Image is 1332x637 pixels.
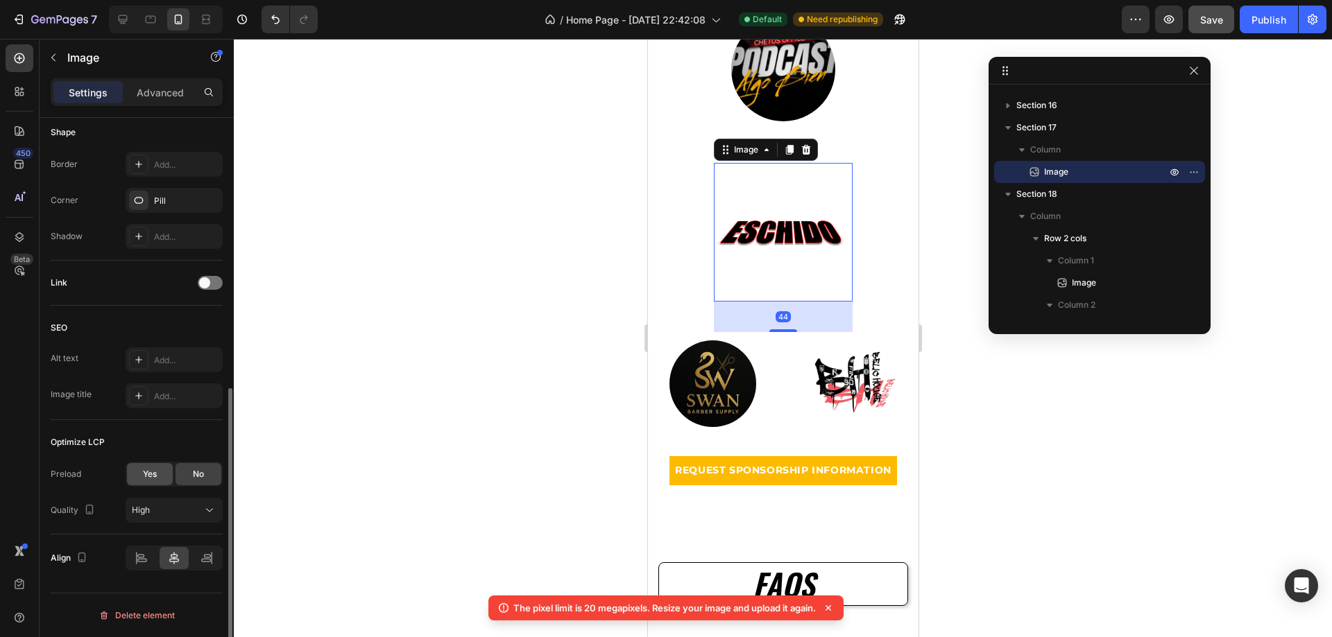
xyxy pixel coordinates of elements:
[1044,165,1068,179] span: Image
[753,13,782,26] span: Default
[99,607,175,624] div: Delete element
[560,12,563,27] span: /
[91,11,97,28] p: 7
[513,601,816,615] p: The pixel limit is 20 megapixels. Resize your image and upload it again.
[126,498,223,523] button: High
[1188,6,1234,33] button: Save
[51,194,78,207] div: Corner
[154,354,219,367] div: Add...
[27,423,244,440] p: REQUEST SPONSORSHIP INFORMATION
[1058,298,1095,312] span: Column 2
[51,230,83,243] div: Shadow
[51,436,105,448] div: Optimize LCP
[69,85,108,100] p: Settings
[1285,569,1318,602] div: Open Intercom Messenger
[51,501,98,520] div: Quality
[51,549,90,568] div: Align
[1044,232,1086,245] span: Row 2 cols
[262,6,318,33] div: Undo/Redo
[13,148,33,159] div: 450
[1016,98,1057,112] span: Section 16
[51,126,76,139] div: Shape
[1072,276,1096,290] span: Image
[22,417,249,446] a: REQUEST SPONSORSHIP INFORMATION
[51,277,67,289] div: Link
[22,302,108,388] img: image_demo.jpg
[6,6,103,33] button: 7
[51,388,92,401] div: Image title
[1016,187,1057,201] span: Section 18
[1240,6,1298,33] button: Publish
[162,302,249,388] img: image_demo.jpg
[128,272,143,283] div: 44
[1058,254,1094,268] span: Column 1
[51,604,223,627] button: Delete element
[154,390,219,403] div: Add...
[154,159,219,171] div: Add...
[648,39,919,637] iframe: Design area
[51,158,78,171] div: Border
[154,195,219,207] div: Pill
[10,254,33,265] div: Beta
[566,12,706,27] span: Home Page - [DATE] 22:42:08
[66,124,205,263] img: image_demo.jpg
[1200,14,1223,26] span: Save
[51,322,67,334] div: SEO
[1252,12,1286,27] div: Publish
[1030,143,1061,157] span: Column
[154,231,219,243] div: Add...
[83,105,113,117] div: Image
[807,13,878,26] span: Need republishing
[51,468,81,480] div: Preload
[67,49,185,66] p: Image
[10,523,260,567] h2: FAQS
[51,352,78,365] div: Alt text
[1016,121,1057,134] span: Section 17
[143,468,157,480] span: Yes
[193,468,204,480] span: No
[137,85,184,100] p: Advanced
[1030,209,1061,223] span: Column
[132,505,150,515] span: High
